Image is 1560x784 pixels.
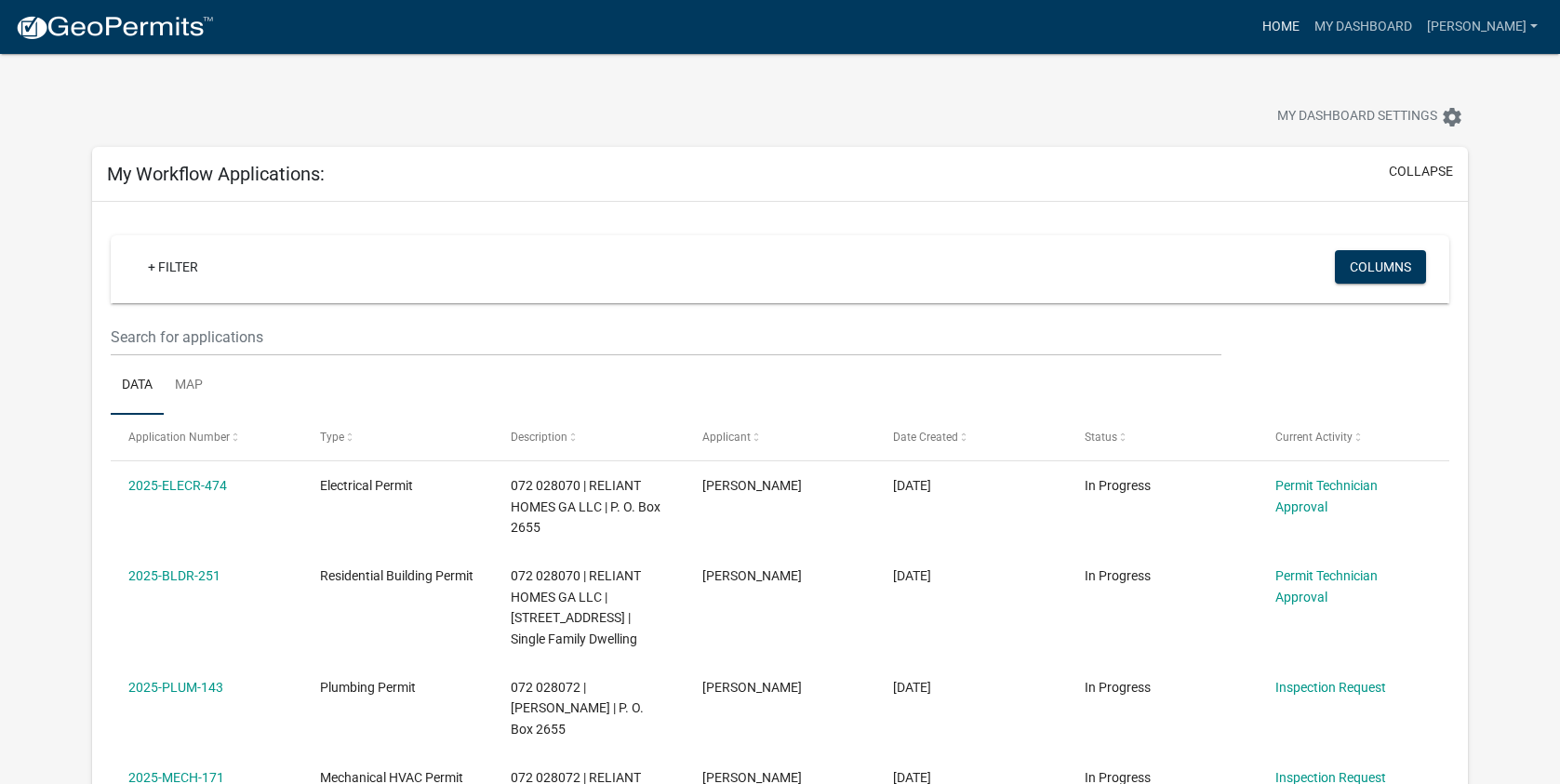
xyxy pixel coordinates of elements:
[320,680,416,695] span: Plumbing Permit
[128,478,227,493] a: 2025-ELECR-474
[128,568,220,583] a: 2025-BLDR-251
[1275,431,1353,444] span: Current Activity
[702,680,802,695] span: Melinda Landrum
[107,163,325,185] h5: My Workflow Applications:
[133,250,213,284] a: + Filter
[1262,99,1478,135] button: My Dashboard Settingssettings
[702,431,751,444] span: Applicant
[301,415,493,459] datatable-header-cell: Type
[111,415,302,459] datatable-header-cell: Application Number
[493,415,685,459] datatable-header-cell: Description
[702,478,802,493] span: Melinda Landrum
[875,415,1067,459] datatable-header-cell: Date Created
[1085,431,1117,444] span: Status
[1275,568,1378,605] a: Permit Technician Approval
[1420,9,1545,45] a: [PERSON_NAME]
[893,431,958,444] span: Date Created
[702,568,802,583] span: Melinda Landrum
[1335,250,1426,284] button: Columns
[111,356,164,416] a: Data
[1067,415,1259,459] datatable-header-cell: Status
[893,478,931,493] span: 08/25/2025
[1255,9,1307,45] a: Home
[1389,162,1453,181] button: collapse
[1307,9,1420,45] a: My Dashboard
[1277,106,1437,128] span: My Dashboard Settings
[1258,415,1449,459] datatable-header-cell: Current Activity
[320,568,473,583] span: Residential Building Permit
[511,431,567,444] span: Description
[164,356,214,416] a: Map
[685,415,876,459] datatable-header-cell: Applicant
[893,568,931,583] span: 08/22/2025
[128,431,230,444] span: Application Number
[511,568,641,646] span: 072 028070 | RELIANT HOMES GA LLC | 136 HARMONY FARMS ORCHARD | Single Family Dwelling
[1441,106,1463,128] i: settings
[1085,478,1151,493] span: In Progress
[1275,680,1386,695] a: Inspection Request
[511,680,644,737] span: 072 028072 | Lance McCart | P. O. Box 2655
[511,478,660,536] span: 072 028070 | RELIANT HOMES GA LLC | P. O. Box 2655
[320,431,344,444] span: Type
[128,680,223,695] a: 2025-PLUM-143
[1275,478,1378,514] a: Permit Technician Approval
[893,680,931,695] span: 07/18/2025
[1085,568,1151,583] span: In Progress
[111,318,1221,356] input: Search for applications
[320,478,413,493] span: Electrical Permit
[1085,680,1151,695] span: In Progress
